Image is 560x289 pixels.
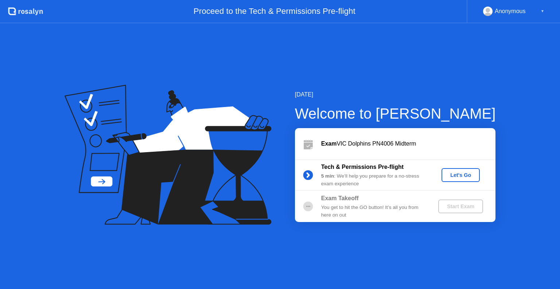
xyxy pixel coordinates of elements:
div: Welcome to [PERSON_NAME] [295,103,496,124]
button: Let's Go [442,168,480,182]
button: Start Exam [438,199,483,213]
div: You get to hit the GO button! It’s all you from here on out [321,204,426,219]
div: Anonymous [495,7,526,16]
b: 5 min [321,173,334,179]
div: [DATE] [295,90,496,99]
div: ▼ [541,7,544,16]
b: Exam Takeoff [321,195,359,201]
div: Let's Go [444,172,477,178]
b: Exam [321,140,337,147]
div: : We’ll help you prepare for a no-stress exam experience [321,173,426,187]
div: Start Exam [441,203,480,209]
div: VIC Dolphins PN4006 Midterm [321,139,495,148]
b: Tech & Permissions Pre-flight [321,164,404,170]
